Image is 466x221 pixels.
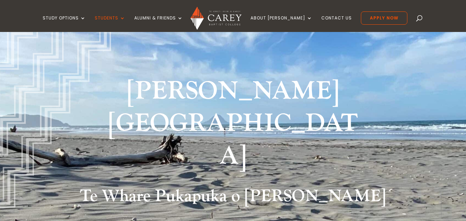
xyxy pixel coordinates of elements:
[103,75,363,176] h1: [PERSON_NAME][GEOGRAPHIC_DATA]
[95,16,125,32] a: Students
[46,186,419,210] h2: Te Whare Pukapuka o [PERSON_NAME]
[361,11,407,25] a: Apply Now
[321,16,352,32] a: Contact Us
[134,16,183,32] a: Alumni & Friends
[43,16,86,32] a: Study Options
[251,16,312,32] a: About [PERSON_NAME]
[190,7,242,30] img: Carey Baptist College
